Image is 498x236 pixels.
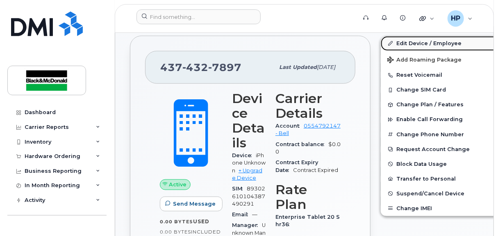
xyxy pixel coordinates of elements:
h3: Carrier Details [275,91,341,121]
a: + Upgrade Device [232,167,262,181]
span: Change Plan / Features [396,102,464,108]
span: 437 [160,61,241,73]
span: Email [232,211,252,218]
span: Send Message [173,200,216,208]
button: Send Message [160,197,223,211]
span: 0.00 Bytes [160,219,193,225]
div: Harsh Patel [442,10,478,27]
span: Contract Expiry Date [275,159,318,173]
span: Last updated [279,64,317,70]
span: HP [451,14,460,23]
span: Enable Call Forwarding [396,117,463,123]
span: 89302610104387490291 [232,186,265,207]
h3: Rate Plan [275,182,341,212]
span: iPhone Unknown [232,152,266,174]
span: Suspend/Cancel Device [396,190,464,197]
span: used [193,218,209,225]
span: $0.00 [275,141,341,155]
span: — [252,211,257,218]
span: Enterprise Tablet 20 Shr36 [275,214,340,227]
span: 7897 [208,61,241,73]
input: Find something... [136,9,261,24]
span: 0.00 Bytes [160,229,191,235]
a: 0554792147 - Bell [275,123,341,136]
span: Active [169,181,187,188]
span: Add Roaming Package [387,57,462,64]
span: SIM [232,186,247,192]
span: Contract balance [275,141,328,147]
h3: Device Details [232,91,266,150]
span: Device [232,152,256,158]
span: Contract Expired [293,167,338,173]
span: Manager [232,222,262,228]
span: 432 [182,61,208,73]
div: Quicklinks [414,10,440,27]
span: [DATE] [317,64,335,70]
span: Account [275,123,304,129]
